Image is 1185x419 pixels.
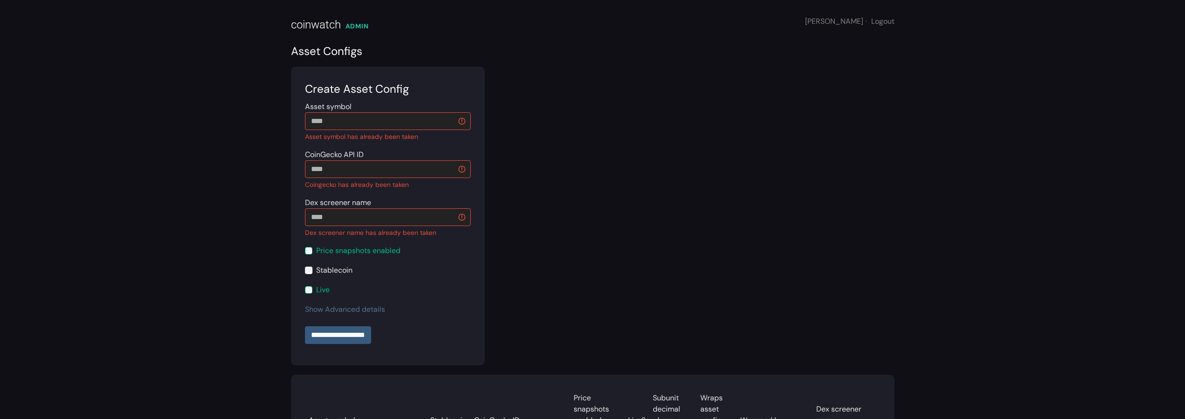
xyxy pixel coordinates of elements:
[871,16,894,26] a: Logout
[866,16,867,26] span: ·
[316,245,400,256] label: Price snapshots enabled
[305,228,471,238] div: Dex screener name has already been taken
[305,101,352,112] label: Asset symbol
[291,16,341,33] div: coinwatch
[345,21,369,31] div: ADMIN
[305,149,364,160] label: CoinGecko API ID
[291,43,894,60] div: Asset Configs
[305,180,471,190] div: Coingecko has already been taken
[305,197,371,208] label: Dex screener name
[305,132,471,142] div: Asset symbol has already been taken
[316,265,352,276] label: Stablecoin
[305,81,471,97] div: Create Asset Config
[316,284,330,295] label: Live
[305,304,385,314] a: Show Advanced details
[805,16,894,27] div: [PERSON_NAME]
